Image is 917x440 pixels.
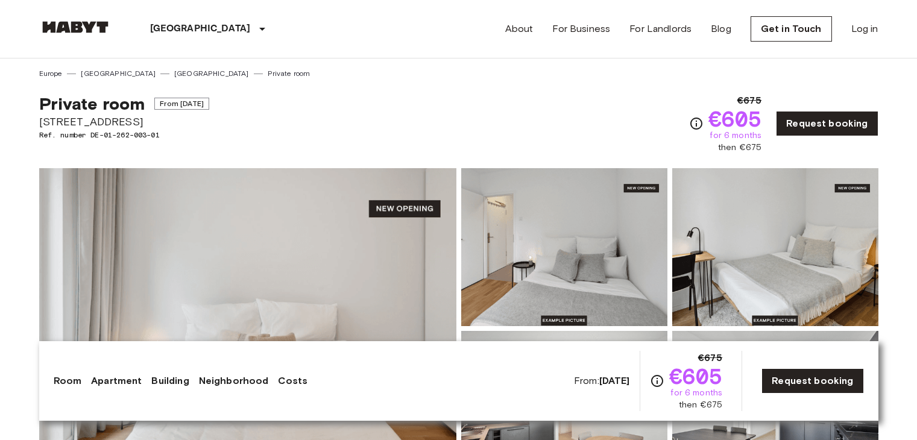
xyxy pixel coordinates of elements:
a: Log in [851,22,878,36]
a: [GEOGRAPHIC_DATA] [174,68,249,79]
b: [DATE] [599,375,630,386]
a: Blog [711,22,731,36]
a: Private room [268,68,310,79]
p: [GEOGRAPHIC_DATA] [150,22,251,36]
span: then €675 [718,142,761,154]
img: Habyt [39,21,112,33]
a: Request booking [776,111,878,136]
span: Private room [39,93,145,114]
a: Room [54,374,82,388]
a: For Business [552,22,610,36]
img: Picture of unit DE-01-262-003-01 [672,168,878,326]
a: About [505,22,534,36]
a: Get in Touch [751,16,832,42]
img: Picture of unit DE-01-262-003-01 [461,168,667,326]
span: From: [574,374,630,388]
span: €605 [708,108,762,130]
span: then €675 [679,399,722,411]
a: Neighborhood [199,374,269,388]
span: €675 [698,351,723,365]
svg: Check cost overview for full price breakdown. Please note that discounts apply to new joiners onl... [689,116,704,131]
a: Building [151,374,189,388]
a: Request booking [761,368,863,394]
a: [GEOGRAPHIC_DATA] [81,68,156,79]
span: for 6 months [670,387,722,399]
a: Apartment [91,374,142,388]
a: For Landlords [629,22,692,36]
a: Costs [278,374,307,388]
svg: Check cost overview for full price breakdown. Please note that discounts apply to new joiners onl... [650,374,664,388]
span: From [DATE] [154,98,209,110]
span: Ref. number DE-01-262-003-01 [39,130,209,140]
a: Europe [39,68,63,79]
span: for 6 months [710,130,761,142]
span: €675 [737,93,762,108]
span: €605 [669,365,723,387]
span: [STREET_ADDRESS] [39,114,209,130]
